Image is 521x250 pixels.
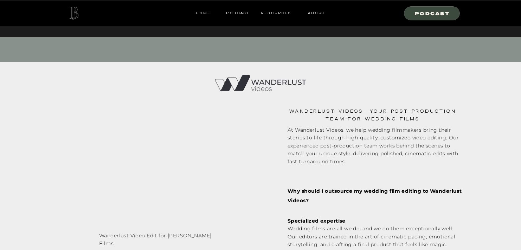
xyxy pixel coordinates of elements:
div: Domain: [DOMAIN_NAME] [18,18,77,24]
b: Why should I outsource my wedding film editing to Wanderlust Videos? [288,188,462,204]
img: logo_orange.svg [11,11,17,17]
h3: Wanderlust Videos- Your post-production team for wedding films [288,107,457,121]
a: HOME [196,10,211,16]
div: Domain Overview [27,41,63,46]
a: ABOUT [307,10,325,16]
img: tab_keywords_by_traffic_grey.svg [70,41,76,46]
img: website_grey.svg [11,18,17,24]
b: Specialized expertise [288,218,346,224]
div: At Wanderlust Videos, we help wedding filmmakers bring their stories to life through high-quality... [288,126,460,172]
a: resources [258,10,291,16]
div: Keywords by Traffic [78,41,118,46]
a: Podcast [224,10,252,16]
iframe: Denver Broncos Cheerleader gets married in Sedona, Arizona - Chris and Zöe Los Lagos Estate [57,107,254,222]
img: tab_domain_overview_orange.svg [19,41,25,46]
a: Podcast [409,10,456,16]
p: Wanderlust Video Edit for [PERSON_NAME] Films [99,232,212,238]
div: v 4.0.25 [20,11,34,17]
